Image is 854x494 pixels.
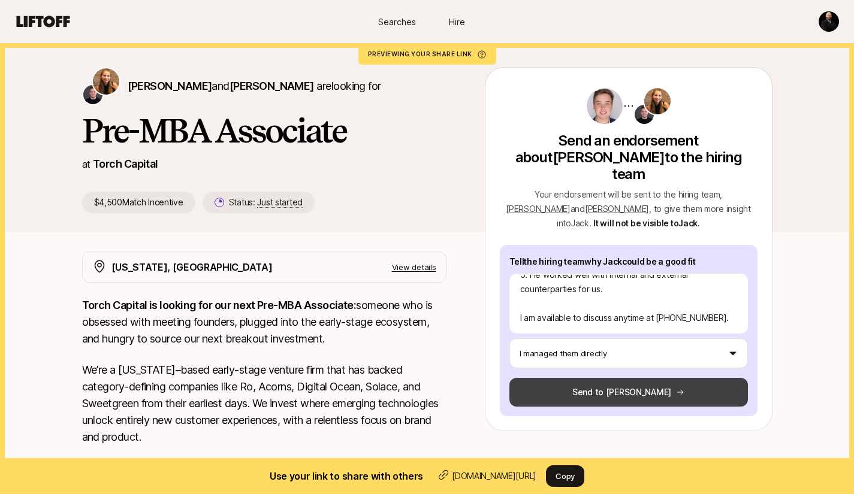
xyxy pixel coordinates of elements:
[546,465,584,487] button: Copy
[509,378,748,407] button: Send to [PERSON_NAME]
[82,299,357,311] strong: Torch Capital is looking for our next Pre-MBA Associate:
[585,204,649,214] span: [PERSON_NAME]
[82,192,195,213] p: $4,500 Match Incentive
[111,259,273,275] p: [US_STATE], [GEOGRAPHIC_DATA]
[452,469,536,483] p: [DOMAIN_NAME][URL]
[82,362,446,445] p: We’re a [US_STATE]–based early-stage venture firm that has backed category-defining companies lik...
[128,80,212,92] span: [PERSON_NAME]
[212,80,313,92] span: and
[230,80,314,92] span: [PERSON_NAME]
[509,274,748,334] textarea: [PERSON_NAME] reported to me this summer as a Business Development Intern at [GEOGRAPHIC_DATA]. B...
[378,16,416,28] span: Searches
[83,85,102,104] img: Christopher Harper
[368,50,487,57] p: Previewing your share link
[392,261,436,273] p: View details
[229,195,303,210] p: Status:
[82,113,446,148] h1: Pre-MBA Associate
[257,197,303,208] span: Just started
[587,88,623,124] img: 277abccc_182f_4d88_81db_07d0189a5e96.jpg
[593,218,700,228] span: It will not be visible to Jack .
[506,204,570,214] span: [PERSON_NAME]
[500,132,758,183] p: Send an endorsement about [PERSON_NAME] to the hiring team
[82,156,90,172] p: at
[506,189,750,228] span: Your endorsement will be sent to the hiring team , , to give them more insight into Jack .
[128,78,381,95] p: are looking for
[427,11,487,33] a: Hire
[819,11,839,32] img: Stephen Madsen
[644,88,671,114] img: Katie Reiner
[571,204,650,214] span: and
[367,11,427,33] a: Searches
[635,105,654,124] img: Christopher Harper
[93,157,158,170] a: Torch Capital
[449,16,465,28] span: Hire
[270,468,423,484] h2: Use your link to share with others
[82,297,446,347] p: someone who is obsessed with meeting founders, plugged into the early-stage ecosystem, and hungry...
[509,254,748,269] p: Tell the hiring team why Jack could be a good fit
[93,68,119,95] img: Katie Reiner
